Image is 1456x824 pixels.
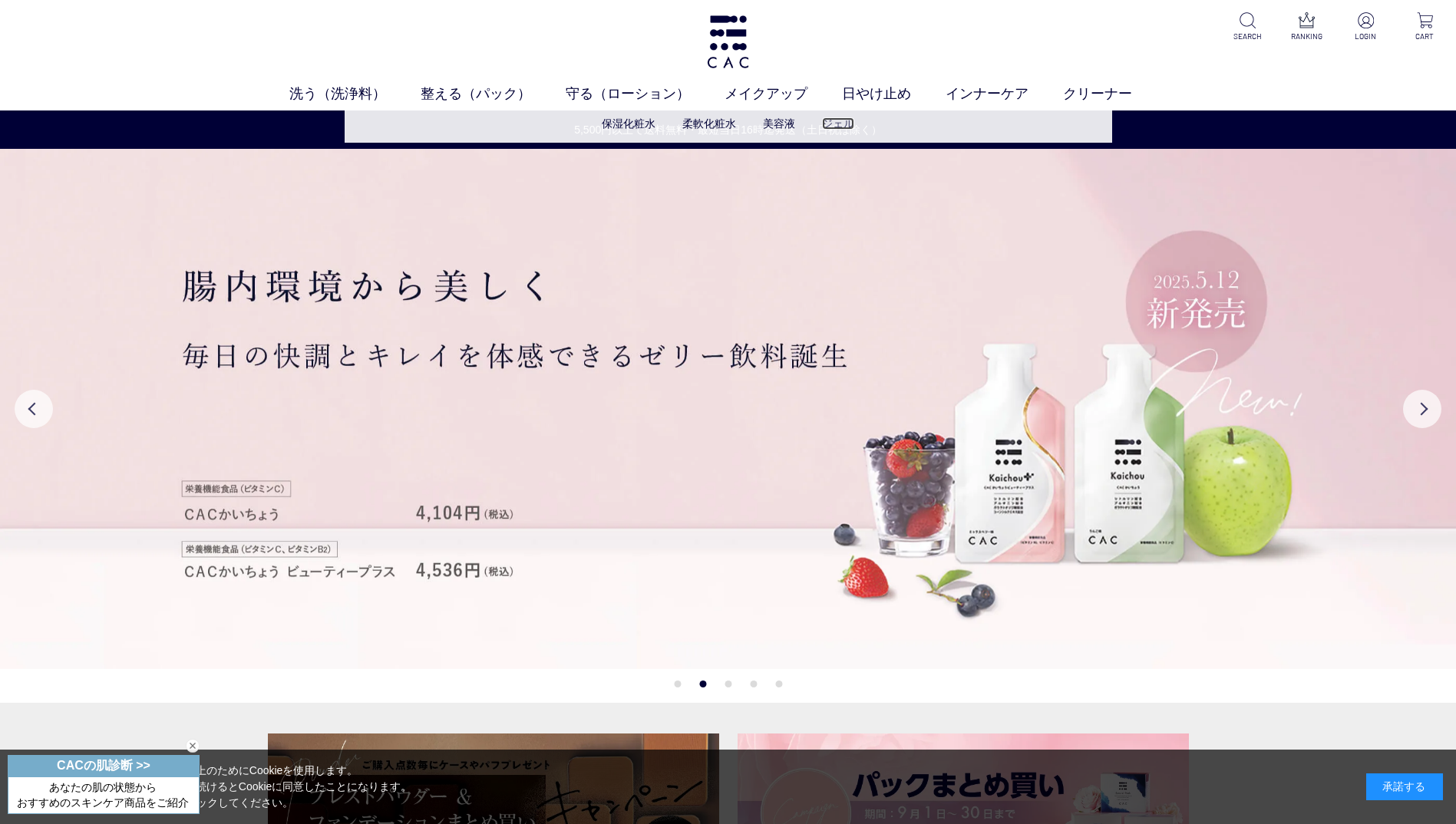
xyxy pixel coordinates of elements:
button: 5 of 5 [775,681,782,687]
button: Next [1403,390,1441,428]
p: LOGIN [1347,31,1385,42]
a: 柔軟化粧水 [682,117,736,130]
a: 美容液 [763,117,795,130]
a: 整える（パック） [421,84,566,104]
a: LOGIN [1347,12,1385,42]
button: 4 of 5 [750,681,757,687]
button: 1 of 5 [674,681,681,687]
a: ジェル [822,117,854,130]
button: 2 of 5 [699,681,706,687]
button: Previous [15,390,53,428]
a: RANKING [1288,12,1326,42]
div: 当サイトでは、お客様へのサービス向上のためにCookieを使用します。 「承諾する」をクリックするか閲覧を続けるとCookieに同意したことになります。 詳細はこちらの をクリックしてください。 [13,763,412,811]
p: RANKING [1288,31,1326,42]
a: SEARCH [1229,12,1266,42]
button: 3 of 5 [725,681,731,687]
a: インナーケア [946,84,1063,104]
a: 日やけ止め [842,84,946,104]
a: CART [1406,12,1444,42]
a: クリーナー [1063,84,1167,104]
p: SEARCH [1229,31,1266,42]
p: CART [1406,31,1444,42]
div: 承諾する [1366,773,1443,800]
a: メイクアップ [725,84,842,104]
img: logo [705,15,751,68]
a: 5,500円以上で送料無料・最短当日16時迄発送（土日祝は除く） [1,122,1455,138]
a: 守る（ローション） [566,84,725,104]
a: 保湿化粧水 [602,117,655,130]
a: 洗う（洗浄料） [289,84,421,104]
